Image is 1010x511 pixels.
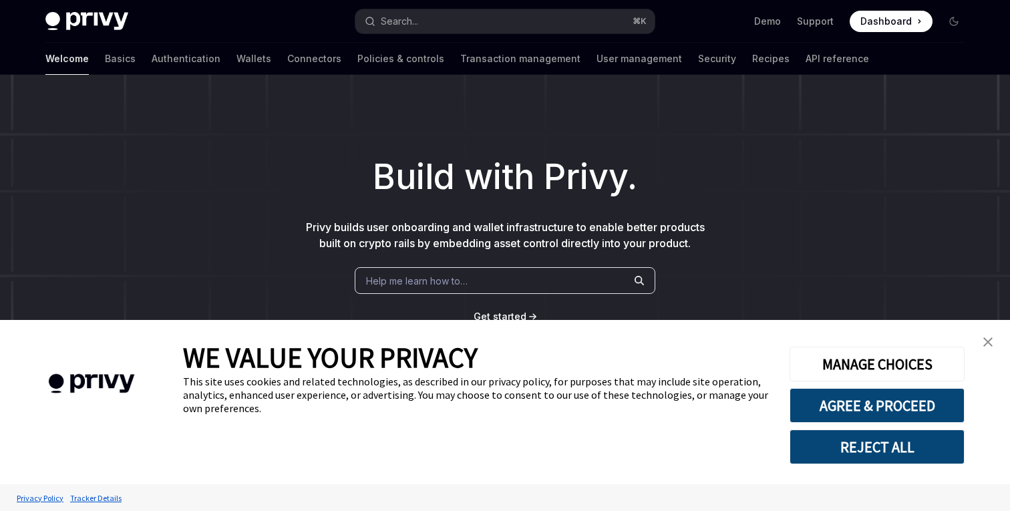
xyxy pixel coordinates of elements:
div: This site uses cookies and related technologies, as described in our privacy policy, for purposes... [183,375,770,415]
span: ⌘ K [633,16,647,27]
a: API reference [806,43,869,75]
span: WE VALUE YOUR PRIVACY [183,340,478,375]
a: Welcome [45,43,89,75]
img: company logo [20,355,163,413]
div: Search... [381,13,418,29]
a: Transaction management [460,43,580,75]
span: Privy builds user onboarding and wallet infrastructure to enable better products built on crypto ... [306,220,705,250]
span: Get started [474,311,526,322]
a: Security [698,43,736,75]
img: dark logo [45,12,128,31]
button: REJECT ALL [790,430,965,464]
a: Wallets [236,43,271,75]
img: close banner [983,337,993,347]
button: AGREE & PROCEED [790,388,965,423]
a: Authentication [152,43,220,75]
a: Recipes [752,43,790,75]
button: Search...⌘K [355,9,655,33]
span: Help me learn how to… [366,274,468,288]
a: Policies & controls [357,43,444,75]
a: close banner [975,329,1001,355]
a: Support [797,15,834,28]
a: Get started [474,310,526,323]
a: Demo [754,15,781,28]
h1: Build with Privy. [21,151,989,203]
button: MANAGE CHOICES [790,347,965,381]
a: Privacy Policy [13,486,67,510]
a: Connectors [287,43,341,75]
button: Toggle dark mode [943,11,965,32]
span: Dashboard [860,15,912,28]
a: User management [597,43,682,75]
a: Basics [105,43,136,75]
a: Tracker Details [67,486,125,510]
a: Dashboard [850,11,933,32]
